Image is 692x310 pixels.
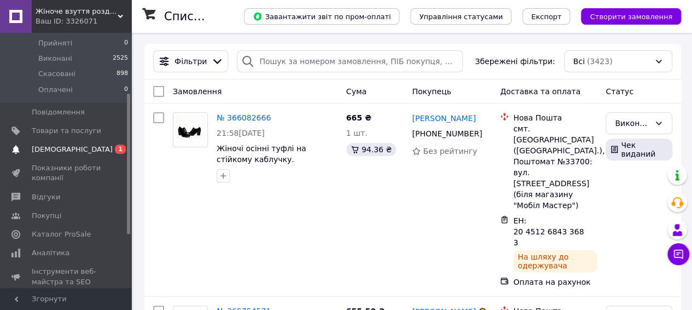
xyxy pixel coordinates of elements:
a: Жіночі осінні туфлі на стійкому каблучку. 39=24,5см [217,144,306,175]
span: 898 [117,69,128,79]
span: Жіноче взуття роздріб Україна. kabluhek.com.ua [36,7,118,16]
a: Фото товару [173,112,208,147]
span: Скасовані [38,69,75,79]
span: Аналітика [32,248,69,258]
span: Показники роботи компанії [32,163,101,183]
div: [PHONE_NUMBER] [410,126,482,141]
span: 2525 [113,54,128,64]
button: Експорт [522,8,571,25]
span: Без рейтингу [423,147,477,156]
span: 0 [124,38,128,48]
span: Управління статусами [419,13,503,21]
span: Створити замовлення [590,13,672,21]
span: Покупець [412,87,451,96]
div: смт. [GEOGRAPHIC_DATA] ([GEOGRAPHIC_DATA].), Поштомат №33700: вул. [STREET_ADDRESS] (біля магазин... [513,123,597,211]
span: Покупці [32,211,61,221]
button: Управління статусами [410,8,511,25]
span: Завантажити звіт по пром-оплаті [253,12,391,21]
span: Замовлення [173,87,222,96]
button: Завантажити звіт по пром-оплаті [244,8,399,25]
span: Експорт [531,13,562,21]
div: Чек виданий [606,139,672,160]
a: [PERSON_NAME] [412,113,475,124]
span: 1 шт. [346,129,368,137]
span: ЕН: 20 4512 6843 3683 [513,216,584,247]
span: Інструменти веб-майстра та SEO [32,267,101,286]
span: 21:58[DATE] [217,129,265,137]
span: Cума [346,87,367,96]
span: Збережені фільтри: [475,56,555,67]
span: Всі [573,56,585,67]
h1: Список замовлень [164,10,275,23]
span: 0 [124,85,128,95]
span: (3423) [587,57,613,66]
span: Відгуки [32,192,60,202]
button: Створити замовлення [581,8,681,25]
span: Фільтри [175,56,207,67]
span: [DEMOGRAPHIC_DATA] [32,145,113,154]
div: 94.36 ₴ [346,143,396,156]
span: Статус [606,87,633,96]
div: Ваш ID: 3326071 [36,16,131,26]
span: 1 [115,145,126,154]
span: Товари та послуги [32,126,101,136]
span: Каталог ProSale [32,229,91,239]
span: 665 ₴ [346,113,371,122]
span: Повідомлення [32,107,85,117]
div: Нова Пошта [513,112,597,123]
span: Прийняті [38,38,72,48]
span: Виконані [38,54,72,64]
button: Чат з покупцем [667,243,689,265]
span: Оплачені [38,85,73,95]
div: Виконано [615,117,650,129]
a: Створити замовлення [570,12,681,20]
img: Фото товару [176,113,205,147]
span: Доставка та оплата [500,87,580,96]
div: Оплата на рахунок [513,277,597,288]
div: На шляху до одержувача [513,250,597,272]
input: Пошук за номером замовлення, ПІБ покупця, номером телефону, Email, номером накладної [237,50,463,72]
a: № 366082666 [217,113,271,122]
